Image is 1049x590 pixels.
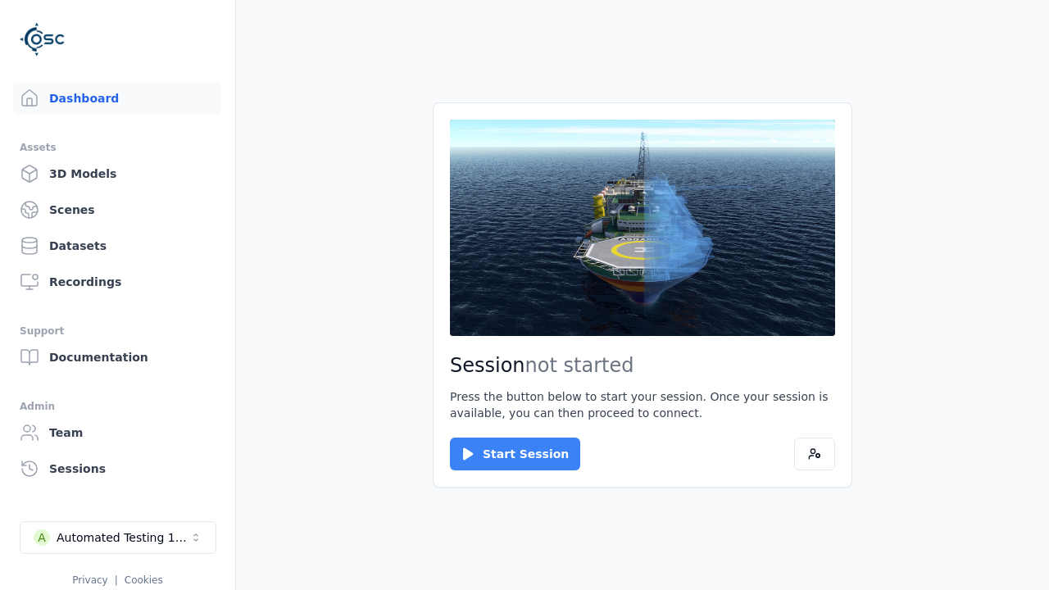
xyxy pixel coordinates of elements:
h2: Session [450,352,835,379]
img: Logo [20,16,66,62]
a: Scenes [13,193,222,226]
a: Documentation [13,341,222,374]
span: | [115,574,118,586]
button: Start Session [450,438,580,470]
div: Support [20,321,216,341]
a: Sessions [13,452,222,485]
a: Privacy [72,574,107,586]
div: Automated Testing 1 - Playwright [57,529,189,546]
div: Assets [20,138,216,157]
span: not started [525,354,634,377]
a: Cookies [125,574,163,586]
p: Press the button below to start your session. Once your session is available, you can then procee... [450,388,835,421]
a: Datasets [13,229,222,262]
a: Dashboard [13,82,222,115]
a: 3D Models [13,157,222,190]
a: Team [13,416,222,449]
div: A [34,529,50,546]
div: Admin [20,397,216,416]
button: Select a workspace [20,521,216,554]
a: Recordings [13,265,222,298]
